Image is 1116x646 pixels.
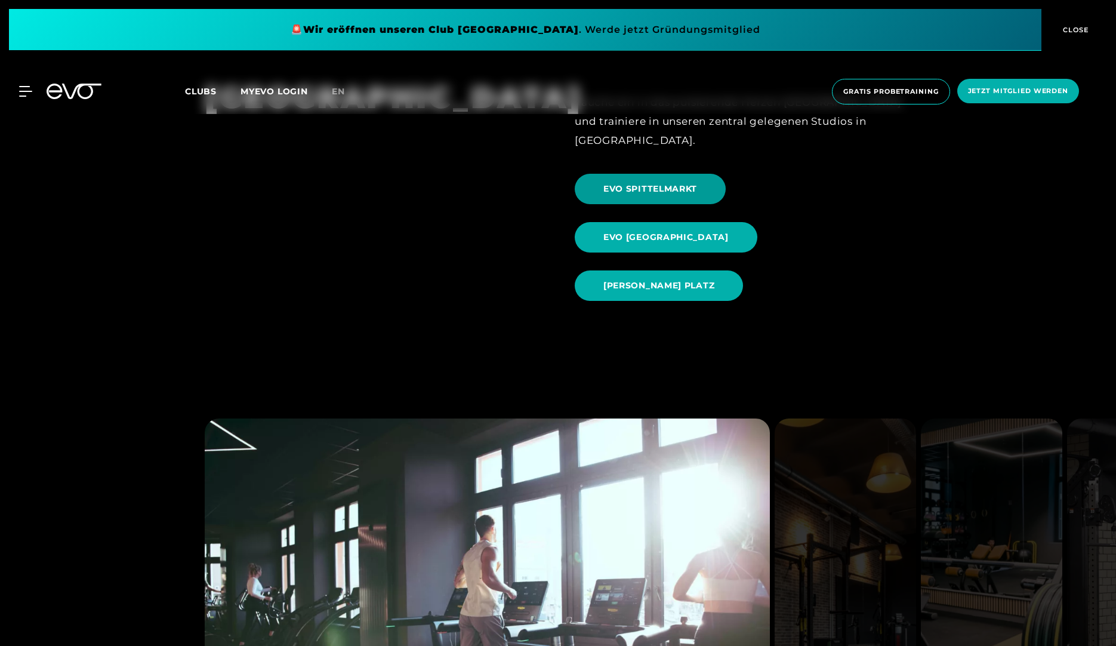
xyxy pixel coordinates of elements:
a: [PERSON_NAME] PLATZ [575,262,748,310]
a: Gratis Probetraining [828,79,954,104]
span: EVO [GEOGRAPHIC_DATA] [603,231,729,244]
a: en [332,85,359,99]
a: EVO SPITTELMARKT [575,165,730,213]
button: CLOSE [1041,9,1107,51]
span: Gratis Probetraining [843,87,939,97]
span: EVO SPITTELMARKT [603,183,697,195]
a: Clubs [185,85,241,97]
a: Jetzt Mitglied werden [954,79,1083,104]
a: MYEVO LOGIN [241,86,308,97]
span: CLOSE [1060,24,1089,35]
span: Clubs [185,86,217,97]
span: Jetzt Mitglied werden [968,86,1068,96]
span: [PERSON_NAME] PLATZ [603,279,714,292]
span: en [332,86,345,97]
a: EVO [GEOGRAPHIC_DATA] [575,213,762,262]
